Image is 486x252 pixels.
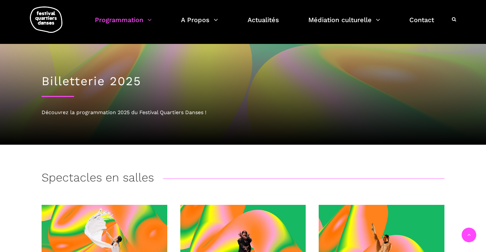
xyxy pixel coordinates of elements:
a: A Propos [181,14,218,33]
a: Programmation [95,14,152,33]
img: logo-fqd-med [30,7,62,33]
h1: Billetterie 2025 [42,74,444,88]
a: Médiation culturelle [308,14,380,33]
a: Actualités [248,14,279,33]
div: Découvrez la programmation 2025 du Festival Quartiers Danses ! [42,108,444,117]
h3: Spectacles en salles [42,171,154,187]
a: Contact [409,14,434,33]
